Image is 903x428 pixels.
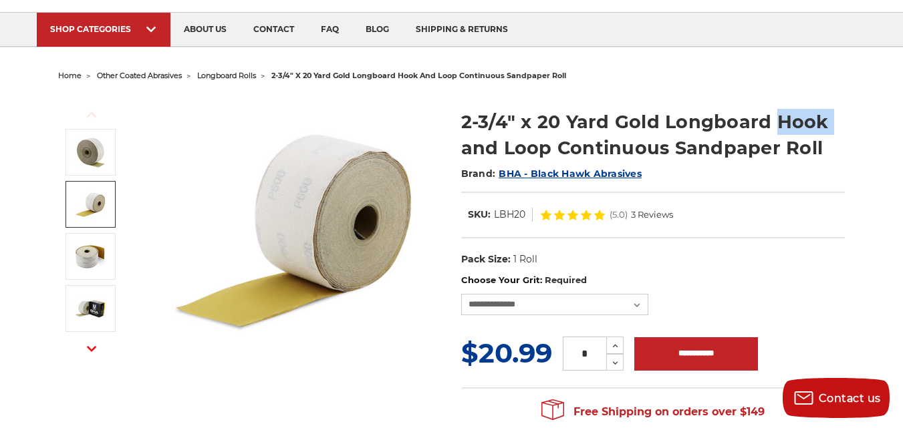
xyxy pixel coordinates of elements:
div: SHOP CATEGORIES [50,24,157,34]
img: Black Hawk Abrasives 600 grit gold sandpaper, 2 3/4" by 20 yards, with hook and loop backing exte... [74,188,107,221]
img: BHA 600 grit sandpaper roll with hook and loop, ideal for achieving a super smooth surface finish. [74,240,107,273]
dd: LBH20 [494,208,525,222]
img: Empire Abrasives 80 grit coarse gold sandpaper roll, 2 3/4" by 20 yards, unrolled end for quick i... [74,136,107,169]
small: Required [545,274,587,285]
span: 3 Reviews [631,210,673,219]
img: BHA 180 grit sandpaper roll with hook and loop for easy attachment and effective material removal. [74,292,107,325]
span: (5.0) [610,210,628,219]
span: Free Shipping on orders over $149 [541,399,765,425]
a: longboard rolls [197,71,256,80]
dt: SKU: [468,208,491,222]
button: Contact us [783,378,890,418]
a: about us [170,13,240,47]
button: Next [76,335,108,363]
a: blog [352,13,402,47]
img: Empire Abrasives 80 grit coarse gold sandpaper roll, 2 3/4" by 20 yards, unrolled end for quick i... [159,95,426,362]
button: Previous [76,100,108,129]
span: $20.99 [461,337,552,369]
label: Choose Your Grit: [461,274,845,287]
a: other coated abrasives [97,71,182,80]
dt: Pack Size: [461,252,511,266]
a: contact [240,13,307,47]
h1: 2-3/4" x 20 Yard Gold Longboard Hook and Loop Continuous Sandpaper Roll [461,109,845,161]
a: home [58,71,82,80]
span: 2-3/4" x 20 yard gold longboard hook and loop continuous sandpaper roll [271,71,566,80]
a: faq [307,13,352,47]
span: Brand: [461,168,496,180]
span: Contact us [819,392,881,405]
a: BHA - Black Hawk Abrasives [499,168,642,180]
dd: 1 Roll [513,252,537,266]
a: shipping & returns [402,13,521,47]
